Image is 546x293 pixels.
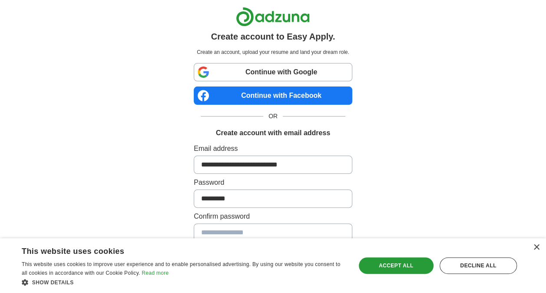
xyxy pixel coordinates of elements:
[236,7,310,27] img: Adzuna logo
[216,128,330,138] h1: Create account with email address
[142,270,169,276] a: Read more, opens a new window
[263,112,283,121] span: OR
[194,211,352,222] label: Confirm password
[32,280,74,286] span: Show details
[211,30,335,43] h1: Create account to Easy Apply.
[194,63,352,81] a: Continue with Google
[22,243,324,256] div: This website uses cookies
[194,143,352,154] label: Email address
[533,244,539,251] div: Close
[440,257,517,274] div: Decline all
[194,177,352,188] label: Password
[194,87,352,105] a: Continue with Facebook
[22,261,340,276] span: This website uses cookies to improve user experience and to enable personalised advertising. By u...
[195,48,351,56] p: Create an account, upload your resume and land your dream role.
[359,257,433,274] div: Accept all
[22,278,346,286] div: Show details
